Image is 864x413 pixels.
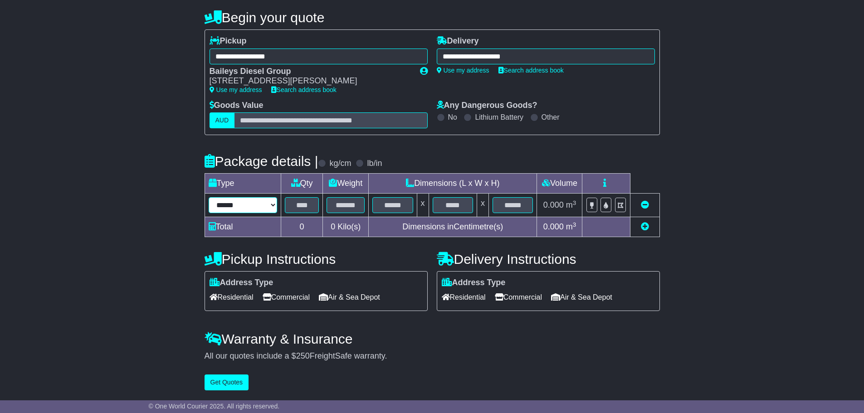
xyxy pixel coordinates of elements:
button: Get Quotes [205,374,249,390]
span: 250 [296,351,310,360]
h4: Begin your quote [205,10,660,25]
a: Search address book [498,67,564,74]
td: Volume [537,174,582,194]
span: m [566,200,576,209]
sup: 3 [573,199,576,206]
label: Pickup [210,36,247,46]
a: Use my address [210,86,262,93]
span: Air & Sea Depot [319,290,380,304]
td: Total [205,217,281,237]
td: Weight [323,174,369,194]
a: Search address book [271,86,337,93]
span: 0 [331,222,335,231]
label: Lithium Battery [475,113,523,121]
label: Any Dangerous Goods? [437,101,537,111]
span: © One World Courier 2025. All rights reserved. [149,403,280,410]
a: Remove this item [641,200,649,209]
label: AUD [210,112,235,128]
h4: Pickup Instructions [205,252,428,267]
span: m [566,222,576,231]
span: Air & Sea Depot [551,290,612,304]
h4: Delivery Instructions [437,252,660,267]
span: Commercial [263,290,310,304]
sup: 3 [573,221,576,228]
label: kg/cm [329,159,351,169]
span: Residential [442,290,486,304]
td: Type [205,174,281,194]
td: x [477,194,488,217]
div: [STREET_ADDRESS][PERSON_NAME] [210,76,411,86]
td: Dimensions (L x W x H) [369,174,537,194]
td: x [417,194,429,217]
td: Dimensions in Centimetre(s) [369,217,537,237]
td: 0 [281,217,323,237]
label: Address Type [210,278,273,288]
td: Qty [281,174,323,194]
div: All our quotes include a $ FreightSafe warranty. [205,351,660,361]
label: Delivery [437,36,479,46]
span: Residential [210,290,254,304]
a: Add new item [641,222,649,231]
span: 0.000 [543,200,564,209]
label: Other [542,113,560,121]
label: Address Type [442,278,506,288]
label: Goods Value [210,101,264,111]
h4: Warranty & Insurance [205,331,660,346]
a: Use my address [437,67,489,74]
span: Commercial [495,290,542,304]
h4: Package details | [205,154,318,169]
div: Baileys Diesel Group [210,67,411,77]
label: No [448,113,457,121]
label: lb/in [367,159,382,169]
span: 0.000 [543,222,564,231]
td: Kilo(s) [323,217,369,237]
